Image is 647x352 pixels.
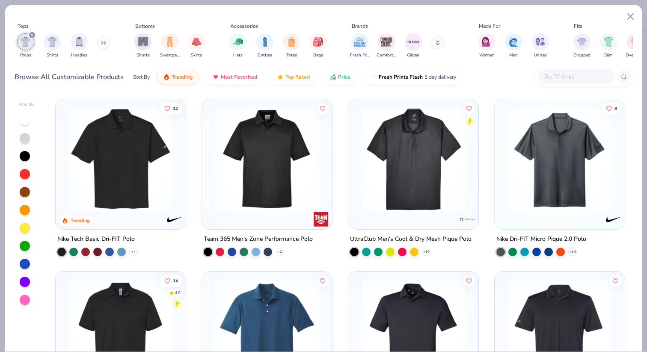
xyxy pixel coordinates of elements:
button: Like [160,275,183,287]
button: Like [160,102,183,114]
div: filter for Women [478,33,496,59]
span: Skirts [191,52,202,59]
button: filter button [350,33,370,59]
div: Team 365 Men's Zone Performance Polo [204,234,313,245]
img: 21fda654-1eb2-4c2c-b188-be26a870e180 [503,108,616,212]
div: Bottoms [135,22,155,30]
button: filter button [573,33,591,59]
div: Fits [574,22,582,30]
span: + 14 [569,249,576,254]
button: Like [317,102,329,114]
span: Fresh Prints Flash [379,74,423,80]
img: Men Image [509,37,518,47]
button: filter button [229,33,246,59]
div: Brands [352,22,368,30]
img: Hats Image [233,37,243,47]
button: filter button [71,33,88,59]
img: Cropped Image [577,37,587,47]
span: 5 day delivery [424,72,456,82]
span: + 2 [278,249,282,254]
div: filter for Oversized [626,33,645,59]
div: filter for Skirts [188,33,205,59]
img: trending.gif [163,74,170,80]
div: filter for Polos [17,33,34,59]
button: Price [323,70,357,84]
img: Sweatpants Image [165,37,175,47]
div: Sort By [133,73,150,81]
img: 64756ea5-4699-42a2-b186-d8e4593bce77 [64,108,177,212]
button: filter button [160,33,180,59]
span: Shirts [47,52,58,59]
img: Women Image [482,37,492,47]
div: filter for Shorts [134,33,151,59]
button: filter button [478,33,496,59]
div: Browse All Customizable Products [15,72,124,82]
button: Like [602,102,621,114]
img: Team 365 logo [312,211,329,228]
div: filter for Fresh Prints [350,33,370,59]
span: Cropped [573,52,591,59]
div: Nike Dri-FIT Micro Pique 2.0 Polo [496,234,586,245]
button: Trending [157,70,199,84]
span: Gildan [407,52,419,59]
div: filter for Shirts [44,33,61,59]
img: 8b8aa6ba-93bc-462d-b910-811b585bc36f [357,108,470,212]
img: Comfort Colors Image [380,35,393,48]
button: filter button [377,33,396,59]
img: Shirts Image [47,37,57,47]
img: Oversized Image [630,37,640,47]
span: Slim [604,52,613,59]
button: Fresh Prints Flash5 day delivery [364,70,463,84]
button: Like [463,102,475,114]
span: Price [338,74,350,80]
button: filter button [134,33,151,59]
button: filter button [505,33,522,59]
div: filter for Comfort Colors [377,33,396,59]
span: Hoodies [71,52,87,59]
span: 8 [614,106,617,110]
button: Top Rated [270,70,316,84]
img: Bags Image [313,37,323,47]
div: filter for Gildan [405,33,422,59]
div: filter for Men [505,33,522,59]
span: Women [479,52,495,59]
img: Nike logo [605,211,622,228]
span: Shorts [137,52,150,59]
div: filter for Totes [283,33,300,59]
span: Polos [20,52,31,59]
button: Like [463,275,475,287]
img: Bottles Image [260,37,270,47]
img: Fresh Prints Image [353,35,366,48]
button: filter button [310,33,327,59]
button: filter button [532,33,549,59]
span: Comfort Colors [377,52,396,59]
div: Tops [18,22,29,30]
div: Accessories [230,22,258,30]
button: filter button [17,33,34,59]
span: Top Rated [285,74,310,80]
img: 8e2bd841-e4e9-4593-a0fd-0b5ea633da3f [211,108,323,212]
img: Slim Image [604,37,613,47]
span: Unisex [534,52,547,59]
img: Polos Image [21,37,30,47]
span: Bottles [258,52,272,59]
div: filter for Cropped [573,33,591,59]
img: d02d0c65-c968-49c5-8d2e-0ea99003f3c6 [469,108,582,212]
div: Filter By [18,101,35,108]
span: Oversized [626,52,645,59]
div: filter for Hats [229,33,246,59]
span: Sweatpants [160,52,180,59]
img: TopRated.gif [277,74,284,80]
span: + 4 [131,249,136,254]
span: Bags [313,52,323,59]
button: filter button [600,33,617,59]
img: Hoodies Image [74,37,84,47]
img: UltraClub logo [459,211,476,228]
span: Trending [172,74,193,80]
span: Most Favorited [221,74,257,80]
button: filter button [626,33,645,59]
img: Gildan Image [407,35,420,48]
div: Nike Tech Basic Dri-FIT Polo [57,234,135,245]
div: filter for Hoodies [71,33,88,59]
button: Close [623,9,639,25]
